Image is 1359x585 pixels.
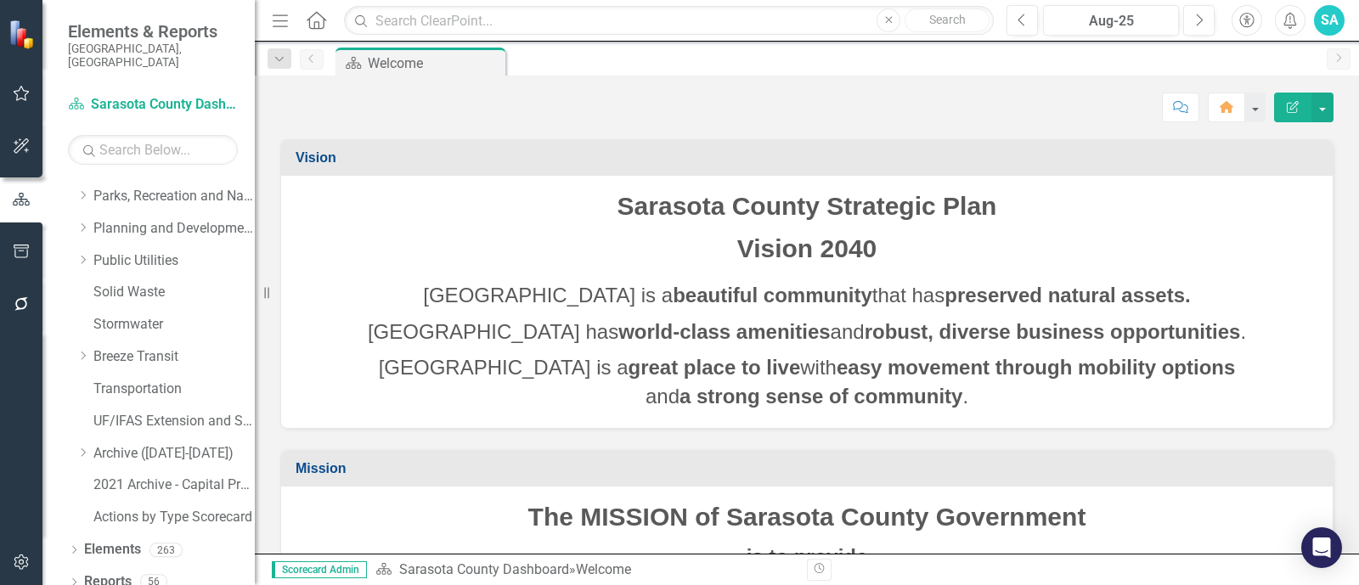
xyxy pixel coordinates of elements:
[93,283,255,302] a: Solid Waste
[93,219,255,239] a: Planning and Development Services
[679,385,962,408] strong: a strong sense of community
[673,284,872,307] strong: beautiful community
[93,412,255,431] a: UF/IFAS Extension and Sustainability
[576,561,631,577] div: Welcome
[1314,5,1345,36] button: SA
[1301,527,1342,568] div: Open Intercom Messenger
[1043,5,1179,36] button: Aug-25
[93,380,255,399] a: Transportation
[68,42,238,70] small: [GEOGRAPHIC_DATA], [GEOGRAPHIC_DATA]
[272,561,367,578] span: Scorecard Admin
[93,187,255,206] a: Parks, Recreation and Natural Resources
[929,13,966,26] span: Search
[93,508,255,527] a: Actions by Type Scorecard
[399,561,569,577] a: Sarasota County Dashboard
[375,560,794,580] div: »
[865,320,1241,343] strong: robust, diverse business opportunities
[93,315,255,335] a: Stormwater
[368,320,1246,343] span: [GEOGRAPHIC_DATA] has and .
[296,150,1324,166] h3: Vision
[747,545,868,568] strong: is to provide
[1049,11,1173,31] div: Aug-25
[84,540,141,560] a: Elements
[93,251,255,271] a: Public Utilities
[905,8,990,32] button: Search
[737,234,877,262] span: Vision 2040
[618,320,830,343] strong: world-class amenities
[68,95,238,115] a: Sarasota County Dashboard
[423,284,1190,307] span: [GEOGRAPHIC_DATA] is a that has
[344,6,994,36] input: Search ClearPoint...
[68,21,238,42] span: Elements & Reports
[93,444,255,464] a: Archive ([DATE]-[DATE])
[379,356,1236,408] span: [GEOGRAPHIC_DATA] is a with and .
[296,461,1324,476] h3: Mission
[8,20,38,49] img: ClearPoint Strategy
[68,135,238,165] input: Search Below...
[837,356,1235,379] strong: easy movement through mobility options
[528,503,1086,531] span: The MISSION of Sarasota County Government
[629,356,801,379] strong: great place to live
[368,53,501,74] div: Welcome
[149,543,183,557] div: 263
[93,347,255,367] a: Breeze Transit
[945,284,1191,307] strong: preserved natural assets.
[93,475,255,495] a: 2021 Archive - Capital Projects
[617,192,997,220] span: Sarasota County Strategic Plan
